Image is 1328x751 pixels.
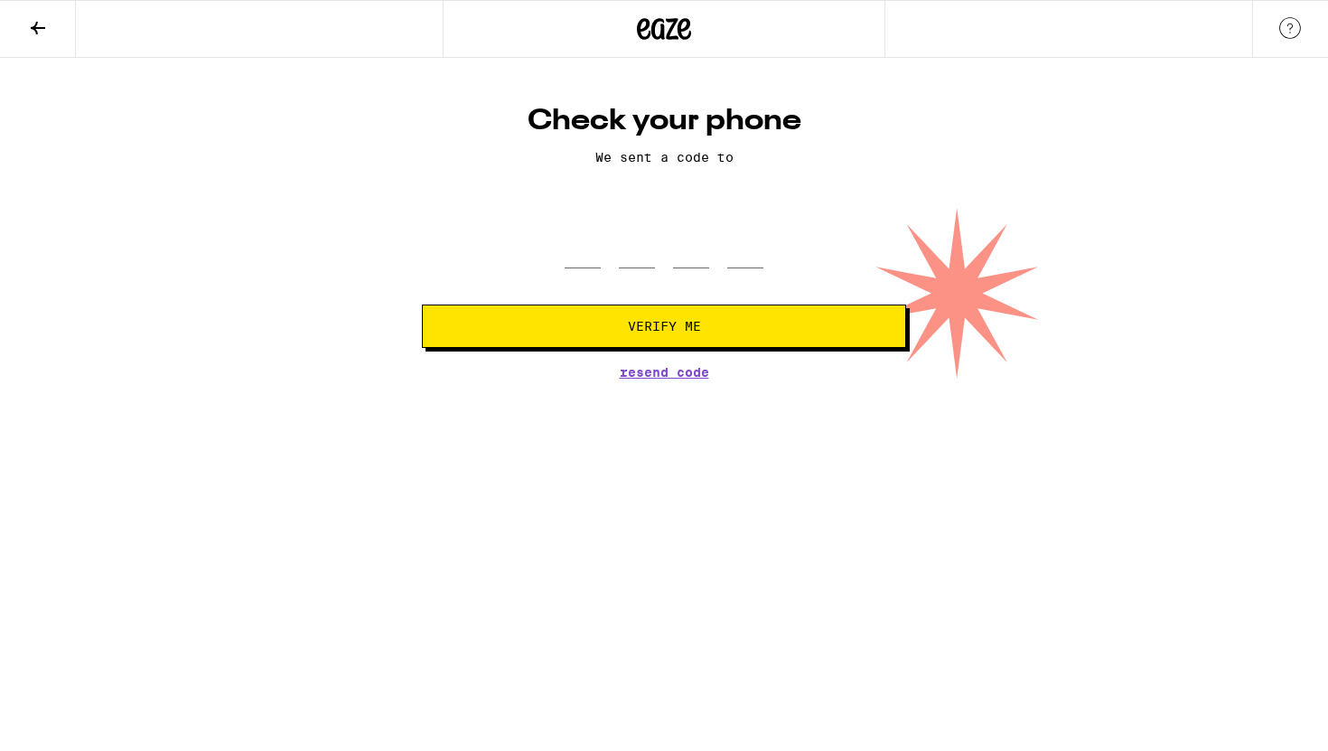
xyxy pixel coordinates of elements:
[628,320,701,333] span: Verify Me
[620,366,709,379] button: Resend Code
[422,305,906,348] button: Verify Me
[422,103,906,139] h1: Check your phone
[422,150,906,164] p: We sent a code to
